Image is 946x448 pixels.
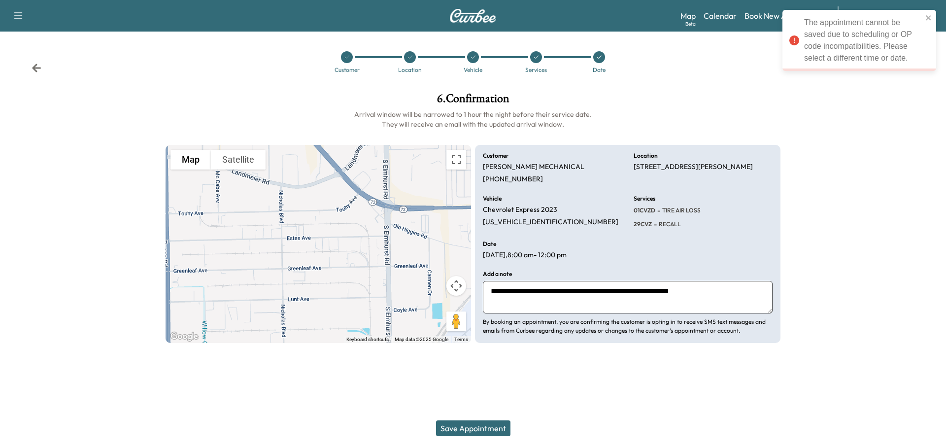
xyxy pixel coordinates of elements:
[804,17,922,64] div: The appointment cannot be saved due to scheduling or OP code incompatibilities. Please select a d...
[483,317,773,335] p: By booking an appointment, you are confirming the customer is opting in to receive SMS text messa...
[483,271,512,277] h6: Add a note
[166,109,780,129] h6: Arrival window will be narrowed to 1 hour the night before their service date. They will receive ...
[335,67,360,73] div: Customer
[634,163,753,172] p: [STREET_ADDRESS][PERSON_NAME]
[446,311,466,331] button: Drag Pegman onto the map to open Street View
[436,420,510,436] button: Save Appointment
[657,220,681,228] span: RECALL
[454,337,468,342] a: Terms
[483,175,543,184] p: [PHONE_NUMBER]
[398,67,422,73] div: Location
[744,10,828,22] a: Book New Appointment
[32,63,41,73] div: Back
[634,220,652,228] span: 29CVZ
[483,206,557,214] p: Chevrolet Express 2023
[483,163,584,172] p: [PERSON_NAME] MECHANICAL
[166,93,780,109] h1: 6 . Confirmation
[685,20,696,28] div: Beta
[483,218,618,227] p: [US_VEHICLE_IDENTIFICATION_NUMBER]
[660,207,701,214] span: TIRE AIR LOSS
[464,67,482,73] div: Vehicle
[449,9,497,23] img: Curbee Logo
[483,153,508,159] h6: Customer
[211,150,266,170] button: Show satellite imagery
[346,336,389,343] button: Keyboard shortcuts
[446,276,466,296] button: Map camera controls
[168,330,201,343] a: Open this area in Google Maps (opens a new window)
[168,330,201,343] img: Google
[593,67,606,73] div: Date
[395,337,448,342] span: Map data ©2025 Google
[704,10,737,22] a: Calendar
[925,14,932,22] button: close
[634,153,658,159] h6: Location
[446,150,466,170] button: Toggle fullscreen view
[483,241,496,247] h6: Date
[634,207,655,214] span: 01CVZD
[634,196,655,202] h6: Services
[655,206,660,215] span: -
[680,10,696,22] a: MapBeta
[483,251,567,260] p: [DATE] , 8:00 am - 12:00 pm
[170,150,211,170] button: Show street map
[483,196,502,202] h6: Vehicle
[525,67,547,73] div: Services
[652,219,657,229] span: -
